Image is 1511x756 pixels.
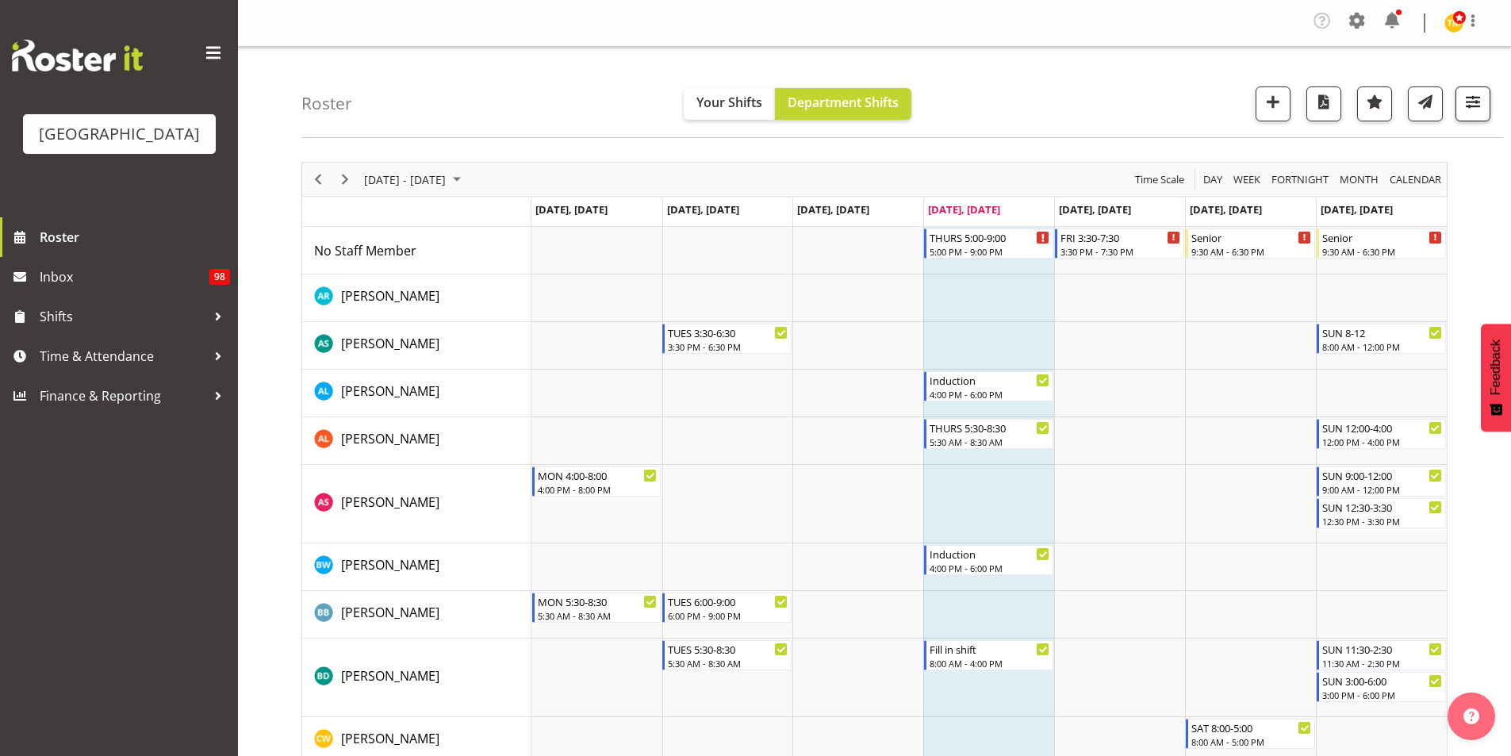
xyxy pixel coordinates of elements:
div: 9:30 AM - 6:30 PM [1191,245,1311,258]
div: THURS 5:30-8:30 [930,420,1049,436]
a: [PERSON_NAME] [341,382,439,401]
div: MON 4:00-8:00 [538,467,658,483]
td: Bradley Barton resource [302,591,531,639]
button: September 01 - 07, 2025 [362,170,468,190]
div: TUES 3:30-6:30 [668,324,788,340]
div: TUES 5:30-8:30 [668,641,788,657]
div: Bradley Barton"s event - MON 5:30-8:30 Begin From Monday, September 1, 2025 at 5:30:00 AM GMT+12:... [532,593,662,623]
span: [PERSON_NAME] [341,335,439,352]
img: thomas-meulenbroek4912.jpg [1444,13,1463,33]
div: Induction [930,546,1049,562]
span: Fortnight [1270,170,1330,190]
td: No Staff Member resource [302,227,531,274]
button: Previous [308,170,329,190]
div: 9:30 AM - 6:30 PM [1322,245,1442,258]
div: 5:30 AM - 8:30 AM [538,609,658,622]
div: Senior [1322,229,1442,245]
div: 4:00 PM - 6:00 PM [930,562,1049,574]
div: Senior [1191,229,1311,245]
div: Alex Laverty"s event - THURS 5:30-8:30 Begin From Thursday, September 4, 2025 at 5:30:00 AM GMT+1... [924,419,1053,449]
div: 8:00 AM - 4:00 PM [930,657,1049,670]
span: Roster [40,225,230,249]
button: Send a list of all shifts for the selected filtered period to all rostered employees. [1408,86,1443,121]
div: Alex Sansom"s event - MON 4:00-8:00 Begin From Monday, September 1, 2025 at 4:00:00 PM GMT+12:00 ... [532,466,662,497]
div: 3:30 PM - 6:30 PM [668,340,788,353]
div: Alesana Lafoga"s event - Induction Begin From Thursday, September 4, 2025 at 4:00:00 PM GMT+12:00... [924,371,1053,401]
div: Braedyn Dykes"s event - SUN 11:30-2:30 Begin From Sunday, September 7, 2025 at 11:30:00 AM GMT+12... [1317,640,1446,670]
div: 11:30 AM - 2:30 PM [1322,657,1442,670]
td: Alesana Lafoga resource [302,370,531,417]
button: Filter Shifts [1455,86,1490,121]
span: [DATE], [DATE] [667,202,739,217]
div: Fill in shift [930,641,1049,657]
div: 3:30 PM - 7:30 PM [1060,245,1180,258]
span: No Staff Member [314,242,416,259]
span: [PERSON_NAME] [341,730,439,747]
div: Alex Sansom"s event - SUN 12:30-3:30 Begin From Sunday, September 7, 2025 at 12:30:00 PM GMT+12:0... [1317,498,1446,528]
span: [PERSON_NAME] [341,556,439,574]
a: [PERSON_NAME] [341,729,439,748]
div: Ben Wyatt"s event - Induction Begin From Thursday, September 4, 2025 at 4:00:00 PM GMT+12:00 Ends... [924,545,1053,575]
a: [PERSON_NAME] [341,334,439,353]
button: Add a new shift [1256,86,1290,121]
span: [DATE], [DATE] [1321,202,1393,217]
span: [PERSON_NAME] [341,382,439,400]
div: 8:00 AM - 5:00 PM [1191,735,1311,748]
span: [DATE], [DATE] [797,202,869,217]
div: SUN 12:00-4:00 [1322,420,1442,436]
button: Month [1387,170,1444,190]
span: Department Shifts [788,94,899,111]
div: Alex Sansom"s event - SUN 9:00-12:00 Begin From Sunday, September 7, 2025 at 9:00:00 AM GMT+12:00... [1317,466,1446,497]
a: [PERSON_NAME] [341,603,439,622]
div: SUN 9:00-12:00 [1322,467,1442,483]
a: [PERSON_NAME] [341,555,439,574]
div: 3:00 PM - 6:00 PM [1322,689,1442,701]
div: TUES 6:00-9:00 [668,593,788,609]
img: help-xxl-2.png [1463,708,1479,724]
td: Ajay Smith resource [302,322,531,370]
div: 12:00 PM - 4:00 PM [1322,436,1442,448]
span: Day [1202,170,1224,190]
img: Rosterit website logo [12,40,143,71]
div: 5:00 PM - 9:00 PM [930,245,1049,258]
a: No Staff Member [314,241,416,260]
div: 6:00 PM - 9:00 PM [668,609,788,622]
div: 8:00 AM - 12:00 PM [1322,340,1442,353]
button: Download a PDF of the roster according to the set date range. [1306,86,1341,121]
span: [DATE] - [DATE] [362,170,447,190]
h4: Roster [301,94,352,113]
div: SUN 8-12 [1322,324,1442,340]
div: 9:00 AM - 12:00 PM [1322,483,1442,496]
div: 5:30 AM - 8:30 AM [930,436,1049,448]
span: Feedback [1489,340,1503,395]
span: [PERSON_NAME] [341,493,439,511]
span: Shifts [40,305,206,328]
button: Fortnight [1269,170,1332,190]
div: Ajay Smith"s event - TUES 3:30-6:30 Begin From Tuesday, September 2, 2025 at 3:30:00 PM GMT+12:00... [662,324,792,354]
td: Ben Wyatt resource [302,543,531,591]
button: Department Shifts [775,88,911,120]
div: No Staff Member"s event - FRI 3:30-7:30 Begin From Friday, September 5, 2025 at 3:30:00 PM GMT+12... [1055,228,1184,259]
a: [PERSON_NAME] [341,666,439,685]
span: [DATE], [DATE] [535,202,608,217]
span: Time Scale [1133,170,1186,190]
div: [GEOGRAPHIC_DATA] [39,122,200,146]
span: [DATE], [DATE] [928,202,1000,217]
button: Feedback - Show survey [1481,324,1511,432]
div: Bradley Barton"s event - TUES 6:00-9:00 Begin From Tuesday, September 2, 2025 at 6:00:00 PM GMT+1... [662,593,792,623]
div: Alex Laverty"s event - SUN 12:00-4:00 Begin From Sunday, September 7, 2025 at 12:00:00 PM GMT+12:... [1317,419,1446,449]
span: calendar [1388,170,1443,190]
span: Time & Attendance [40,344,206,368]
div: No Staff Member"s event - Senior Begin From Saturday, September 6, 2025 at 9:30:00 AM GMT+12:00 E... [1186,228,1315,259]
button: Timeline Month [1337,170,1382,190]
td: Braedyn Dykes resource [302,639,531,717]
div: MON 5:30-8:30 [538,593,658,609]
span: Month [1338,170,1380,190]
div: Next [332,163,359,196]
div: 12:30 PM - 3:30 PM [1322,515,1442,528]
span: [DATE], [DATE] [1190,202,1262,217]
div: Braedyn Dykes"s event - TUES 5:30-8:30 Begin From Tuesday, September 2, 2025 at 5:30:00 AM GMT+12... [662,640,792,670]
button: Timeline Day [1201,170,1225,190]
button: Highlight an important date within the roster. [1357,86,1392,121]
div: SAT 8:00-5:00 [1191,720,1311,735]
